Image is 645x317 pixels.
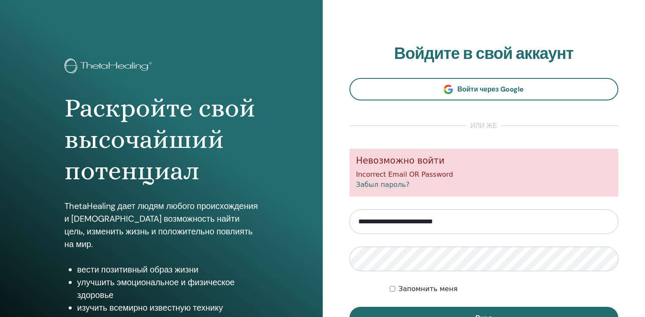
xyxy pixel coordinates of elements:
[64,92,258,187] h1: Раскройте свой высочайший потенциал
[356,181,410,189] a: Забыл пароль?
[64,200,258,250] p: ThetaHealing дает людям любого происхождения и [DEMOGRAPHIC_DATA] возможность найти цель, изменит...
[77,301,258,314] li: изучить всемирно известную технику
[349,44,619,64] h2: Войдите в свой аккаунт
[349,149,619,197] div: Incorrect Email OR Password
[77,276,258,301] li: улучшить эмоциональное и физическое здоровье
[399,284,458,294] label: Запомнить меня
[77,263,258,276] li: вести позитивный образ жизни
[349,78,619,100] a: Войти через Google
[356,156,612,166] h5: Невозможно войти
[457,85,524,94] span: Войти через Google
[466,121,501,131] span: или же
[390,284,618,294] div: Keep me authenticated indefinitely or until I manually logout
